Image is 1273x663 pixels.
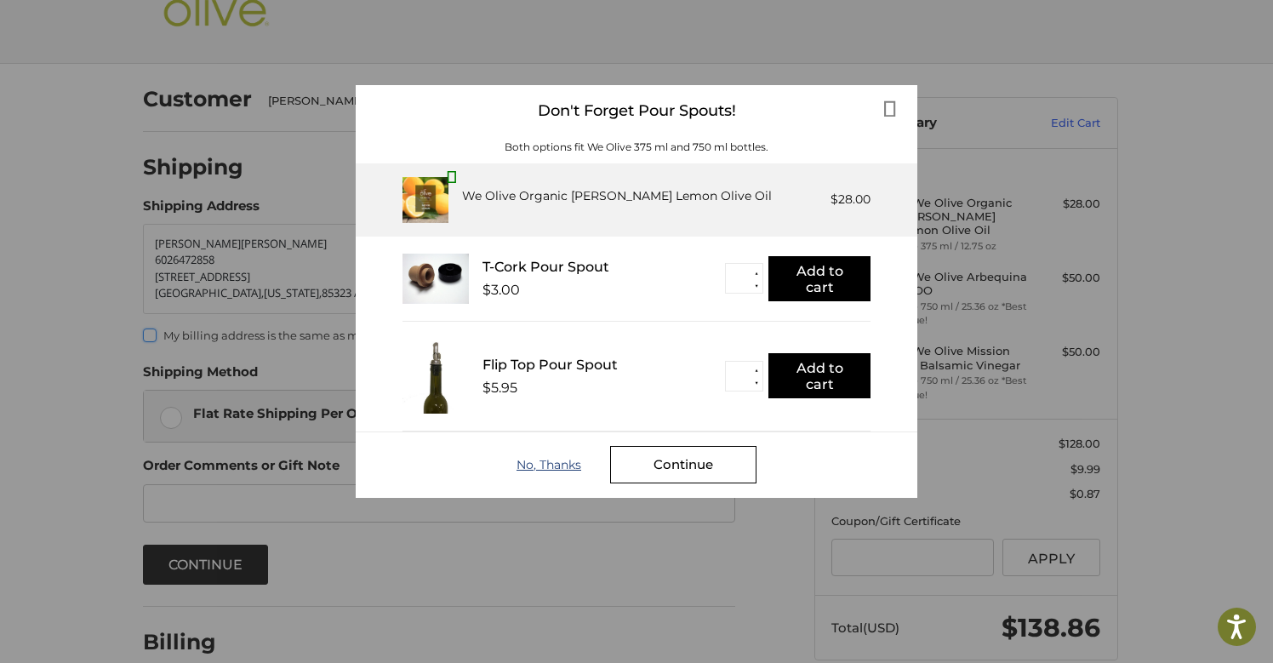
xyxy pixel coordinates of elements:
div: T-Cork Pour Spout [482,259,725,275]
button: ▼ [750,279,762,292]
button: ▲ [750,266,762,279]
img: FTPS_bottle__43406.1705089544.233.225.jpg [402,339,469,414]
button: ▼ [750,377,762,390]
iframe: Google Customer Reviews [1133,617,1273,663]
div: $5.95 [482,380,517,396]
button: ▲ [750,364,762,377]
img: T_Cork__22625.1711686153.233.225.jpg [402,254,469,304]
div: We Olive Organic [PERSON_NAME] Lemon Olive Oil [462,187,772,205]
button: Add to cart [768,256,871,301]
div: $3.00 [482,282,520,298]
div: Flip Top Pour Spout [482,357,725,373]
button: Open LiveChat chat widget [196,22,216,43]
button: Add to cart [768,353,871,398]
div: Both options fit We Olive 375 ml and 750 ml bottles. [356,140,917,155]
div: $28.00 [831,191,871,209]
div: Don't Forget Pour Spouts! [356,85,917,137]
div: Continue [610,446,756,483]
p: We're away right now. Please check back later! [24,26,192,39]
div: No, Thanks [517,458,610,472]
